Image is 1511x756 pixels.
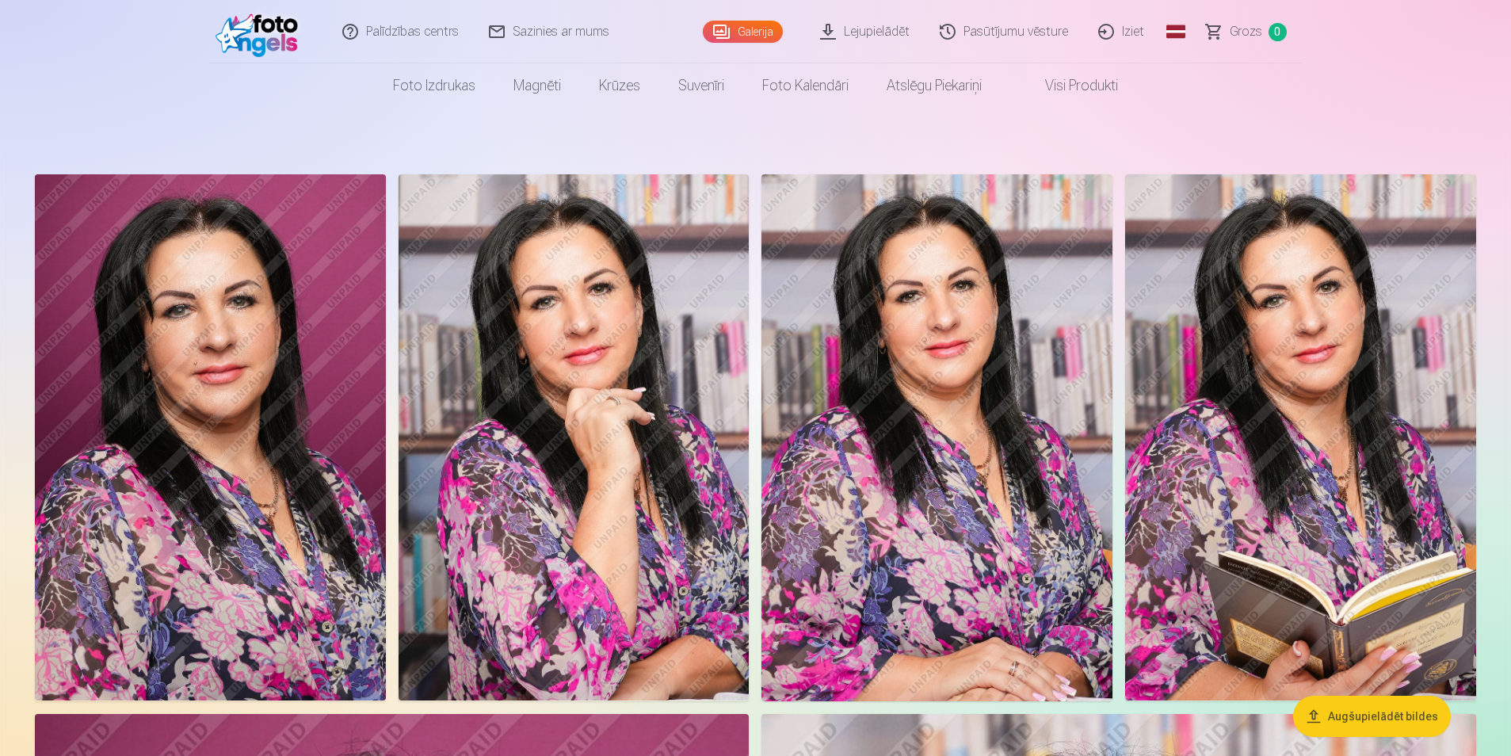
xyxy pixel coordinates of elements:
[1293,696,1451,737] button: Augšupielādēt bildes
[374,63,494,108] a: Foto izdrukas
[743,63,868,108] a: Foto kalendāri
[580,63,659,108] a: Krūzes
[1269,23,1287,41] span: 0
[494,63,580,108] a: Magnēti
[1230,22,1262,41] span: Grozs
[703,21,783,43] a: Galerija
[659,63,743,108] a: Suvenīri
[1001,63,1137,108] a: Visi produkti
[216,6,307,57] img: /fa1
[868,63,1001,108] a: Atslēgu piekariņi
